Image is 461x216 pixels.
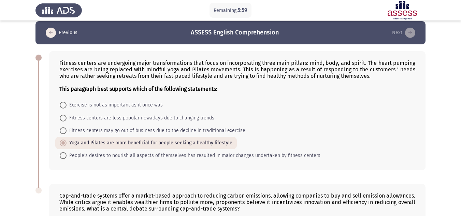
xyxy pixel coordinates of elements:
span: People's desires to nourish all aspects of themselves has resulted in major changes undertaken by... [67,152,320,160]
span: Exercise is not as important as it once was [67,101,163,109]
div: Fitness centers are undergoing major transformations that focus on incorporating three main pilla... [59,60,415,92]
span: 5:59 [237,7,247,13]
button: load previous page [44,27,80,38]
span: Yoga and Pilates are more beneficial for people seeking a healthy lifestyle [67,139,232,147]
h3: ASSESS English Comprehension [191,28,279,37]
span: Fitness centers may go out of business due to the decline in traditional exercise [67,127,245,135]
button: load next page [390,27,417,38]
span: Fitness centers are less popular nowadays due to changing trends [67,114,214,122]
p: Remaining: [214,6,247,15]
b: This paragraph best supports which of the following statements: [59,86,217,92]
img: Assess Talent Management logo [35,1,82,20]
img: Assessment logo of ASSESS English Language Assessment (3 Module) (Ad - IB) [379,1,426,20]
div: Cap-and-trade systems offer a market-based approach to reducing carbon emissions, allowing compan... [59,192,415,212]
